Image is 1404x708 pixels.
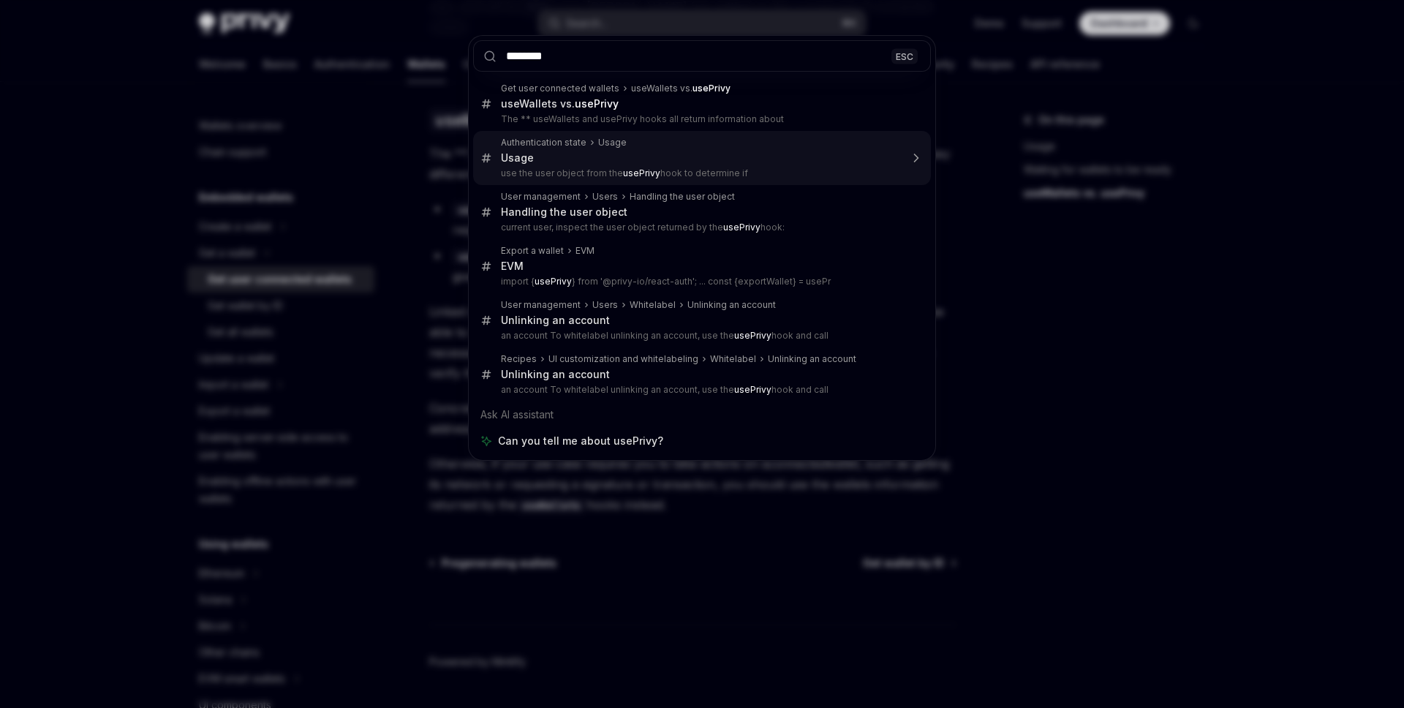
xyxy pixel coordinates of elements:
p: current user, inspect the user object returned by the hook: [501,222,900,233]
div: Handling the user object [501,206,627,219]
p: The ** useWallets and usePrivy hooks all return information about [501,113,900,125]
b: usePrivy [723,222,760,233]
div: useWallets vs. [631,83,731,94]
div: Usage [598,137,627,148]
div: Authentication state [501,137,586,148]
p: use the user object from the hook to determine if [501,167,900,179]
div: EVM [575,245,595,257]
div: Usage [501,151,534,165]
div: Unlinking an account [768,353,856,365]
div: UI customization and whitelabeling [548,353,698,365]
div: ESC [891,48,918,64]
div: User management [501,299,581,311]
div: Get user connected wallets [501,83,619,94]
b: usePrivy [535,276,572,287]
b: usePrivy [734,330,771,341]
span: Can you tell me about usePrivy? [498,434,663,448]
div: Whitelabel [630,299,676,311]
div: Unlinking an account [501,368,610,381]
div: EVM [501,260,524,273]
div: Users [592,299,618,311]
div: Handling the user object [630,191,735,203]
div: Whitelabel [710,353,756,365]
b: usePrivy [623,167,660,178]
div: useWallets vs. [501,97,619,110]
b: usePrivy [734,384,771,395]
p: an account To whitelabel unlinking an account, use the hook and call [501,384,900,396]
p: an account To whitelabel unlinking an account, use the hook and call [501,330,900,342]
div: Export a wallet [501,245,564,257]
div: User management [501,191,581,203]
div: Users [592,191,618,203]
div: Recipes [501,353,537,365]
div: Unlinking an account [687,299,776,311]
div: Ask AI assistant [473,402,931,428]
p: import { } from '@privy-io/react-auth'; ... const {exportWallet} = usePr [501,276,900,287]
b: usePrivy [692,83,731,94]
div: Unlinking an account [501,314,610,327]
b: usePrivy [575,97,619,110]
